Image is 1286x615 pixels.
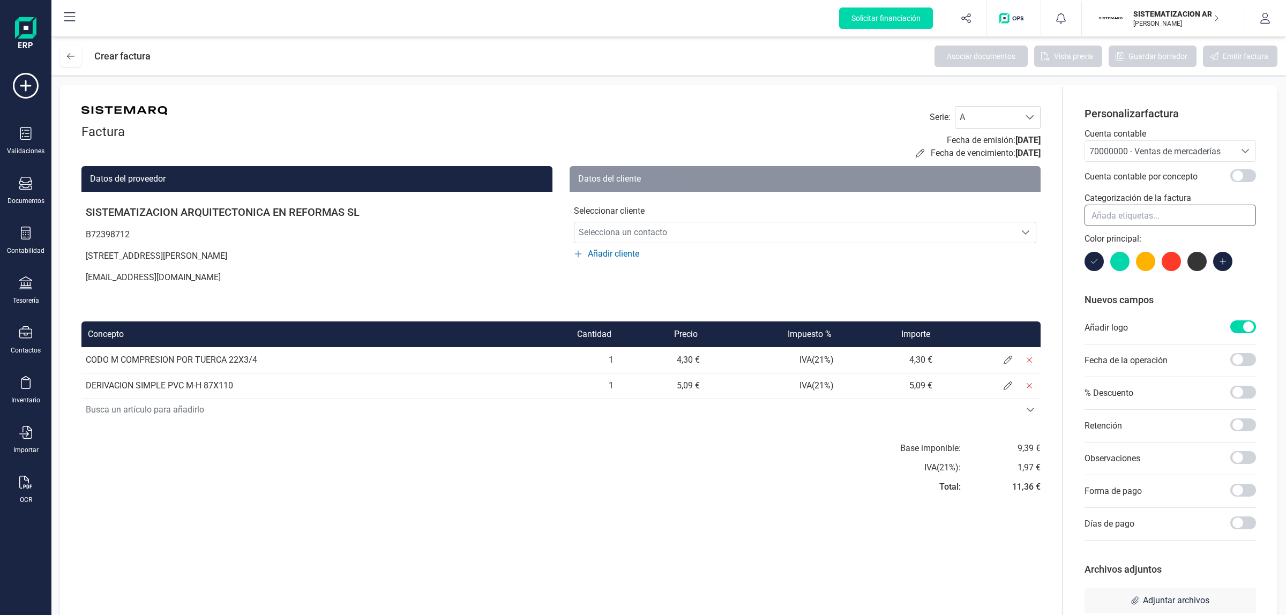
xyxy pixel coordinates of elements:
[704,347,838,373] td: IVA ( 21 %)
[11,346,41,355] div: Contactos
[1085,192,1256,205] p: Categorización de la factura
[81,166,552,192] div: Datos del proveedor
[1133,9,1219,19] p: SISTEMATIZACION ARQUITECTONICA EN REFORMAS SL
[900,442,961,455] div: Base imponible:
[1012,442,1041,455] div: 9,39 €
[838,347,937,373] td: 4,30 €
[1085,387,1133,400] p: % Descuento
[934,46,1028,67] button: Asociar documentos
[1085,127,1256,140] p: Cuenta contable
[851,13,921,24] span: Solicitar financiación
[1095,1,1232,35] button: SISISTEMATIZACION ARQUITECTONICA EN REFORMAS SL[PERSON_NAME]
[1091,207,1160,224] input: Añada etiquetas...
[81,123,167,140] div: Factura
[81,106,167,115] img: Logo de la factura
[94,46,151,67] div: Crear factura
[930,111,951,124] label: Serie :
[81,399,1020,421] span: Busca un artículo para añadirlo
[1085,354,1168,367] p: Fecha de la operación
[570,166,1041,192] div: Datos del cliente
[939,481,961,493] div: Total:
[574,222,1015,243] span: Selecciona un contacto
[1203,46,1277,67] button: Emitir factura
[81,267,552,288] p: [EMAIL_ADDRESS][DOMAIN_NAME]
[955,107,1020,128] span: A
[924,461,961,474] div: IVA ( 21 %):
[1109,46,1197,67] button: Guardar borrador
[1085,106,1256,121] p: Personalizar factura
[1085,452,1140,465] p: Observaciones
[1085,170,1198,183] p: Cuenta contable por concepto
[947,134,1041,147] p: Fecha de emisión:
[81,347,506,373] td: CODO M COMPRESION POR TUERCA 22X3/4
[1089,146,1221,156] span: 70000000 - Ventas de mercaderías
[81,200,552,224] p: SISTEMATIZACION ARQUITECTONICA EN REFORMAS SL
[618,373,704,399] td: 5,09 €
[1012,461,1041,474] div: 1,97 €
[704,321,838,347] th: Impuesto %
[1015,228,1036,237] div: Selecciona un contacto
[588,247,639,260] span: Añadir cliente
[1085,485,1142,498] p: Forma de pago
[81,321,506,347] th: Concepto
[574,205,1036,217] p: Seleccionar cliente
[13,296,39,305] div: Tesorería
[81,373,506,399] td: DERIVACION SIMPLE PVC M-H 87X110
[999,13,1028,24] img: Logo de OPS
[15,17,36,51] img: Logo Finanedi
[1015,148,1041,158] span: [DATE]
[1085,321,1128,334] p: Añadir logo
[506,321,618,347] th: Cantidad
[1020,406,1041,414] div: Busca un artículo para añadirlo
[13,446,39,454] div: Importar
[704,373,838,399] td: IVA ( 21 %)
[1099,6,1123,30] img: SI
[1143,594,1209,607] span: Adjuntar archivos
[81,224,552,245] p: B72398712
[618,347,704,373] td: 4,30 €
[618,321,704,347] th: Precio
[8,197,44,205] div: Documentos
[506,373,618,399] td: 1
[506,347,618,373] td: 1
[931,147,1041,160] p: Fecha de vencimiento:
[838,321,937,347] th: Importe
[1133,19,1219,28] p: [PERSON_NAME]
[839,7,933,29] button: Solicitar financiación
[1085,517,1134,530] p: Días de pago
[7,147,44,155] div: Validaciones
[1235,141,1255,161] div: Seleccione una cuenta
[1085,588,1256,613] div: Adjuntar archivos
[20,496,32,504] div: OCR
[1012,481,1041,493] div: 11,36 €
[1085,419,1122,432] p: Retención
[993,1,1034,35] button: Logo de OPS
[838,373,937,399] td: 5,09 €
[1085,292,1256,307] p: Nuevos campos
[11,396,40,404] div: Inventario
[1034,46,1102,67] button: Vista previa
[81,245,552,267] p: [STREET_ADDRESS][PERSON_NAME]
[1015,135,1041,145] span: [DATE]
[7,246,44,255] div: Contabilidad
[1085,232,1256,245] p: Color principal:
[1085,562,1256,577] p: Archivos adjuntos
